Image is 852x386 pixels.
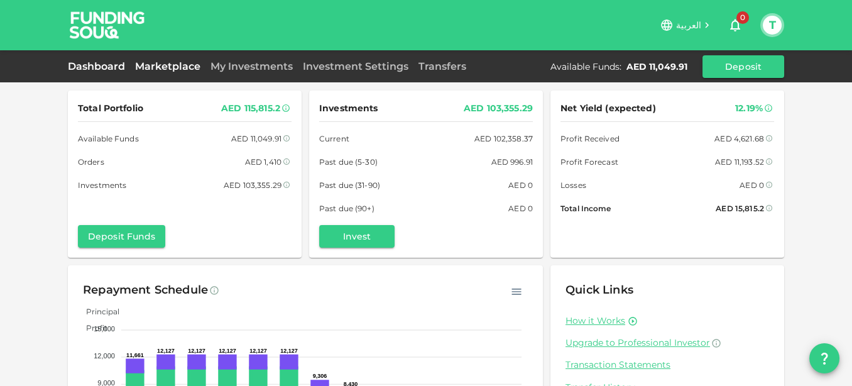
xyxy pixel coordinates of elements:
[464,101,533,116] div: AED 103,355.29
[560,132,620,145] span: Profit Received
[560,179,586,192] span: Losses
[723,13,748,38] button: 0
[560,155,618,168] span: Profit Forecast
[565,315,625,327] a: How it Works
[565,337,769,349] a: Upgrade to Professional Investor
[78,132,139,145] span: Available Funds
[78,155,104,168] span: Orders
[298,60,413,72] a: Investment Settings
[560,202,611,215] span: Total Income
[565,283,633,297] span: Quick Links
[94,325,115,333] tspan: 15,000
[319,132,349,145] span: Current
[77,307,119,316] span: Principal
[231,132,281,145] div: AED 11,049.91
[413,60,471,72] a: Transfers
[550,60,621,73] div: Available Funds :
[508,202,533,215] div: AED 0
[714,132,764,145] div: AED 4,621.68
[474,132,533,145] div: AED 102,358.37
[508,179,533,192] div: AED 0
[565,337,710,348] span: Upgrade to Professional Investor
[715,155,764,168] div: AED 11,193.52
[94,352,115,360] tspan: 12,000
[319,179,380,192] span: Past due (31-90)
[224,179,281,192] div: AED 103,355.29
[491,155,533,168] div: AED 996.91
[740,179,764,192] div: AED 0
[319,155,378,168] span: Past due (5-30)
[78,101,143,116] span: Total Portfolio
[565,359,769,371] a: Transaction Statements
[78,225,165,248] button: Deposit Funds
[702,55,784,78] button: Deposit
[319,202,374,215] span: Past due (90+)
[78,179,126,192] span: Investments
[735,101,763,116] div: 12.19%
[319,101,378,116] span: Investments
[676,19,701,31] span: العربية
[68,60,130,72] a: Dashboard
[83,280,208,301] div: Repayment Schedule
[205,60,298,72] a: My Investments
[130,60,205,72] a: Marketplace
[560,101,656,116] span: Net Yield (expected)
[716,202,764,215] div: AED 15,815.2
[319,225,395,248] button: Invest
[626,60,687,73] div: AED 11,049.91
[763,16,782,35] button: T
[736,11,749,24] span: 0
[245,155,281,168] div: AED 1,410
[77,323,107,333] span: Profit
[809,343,839,373] button: question
[221,101,280,116] div: AED 115,815.2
